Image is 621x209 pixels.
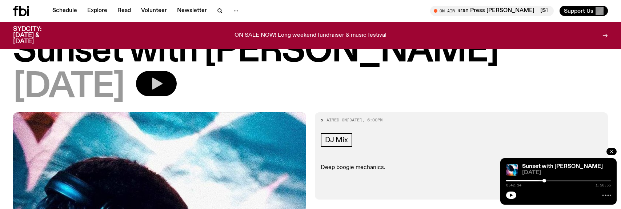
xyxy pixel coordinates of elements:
a: Volunteer [137,6,171,16]
span: [DATE] [13,71,124,104]
span: [DATE] [522,170,611,176]
a: Explore [83,6,112,16]
span: DJ Mix [325,136,348,144]
a: Sunset with [PERSON_NAME] [522,164,603,169]
span: [DATE] [347,117,362,123]
a: DJ Mix [321,133,352,147]
p: ON SALE NOW! Long weekend fundraiser & music festival [235,32,386,39]
button: On Air[STREET_ADDRESS] with Kieran Press [PERSON_NAME][STREET_ADDRESS] with Kieran Press [PERSON_... [430,6,554,16]
span: , 6:00pm [362,117,382,123]
button: Support Us [560,6,608,16]
h3: SYDCITY: [DATE] & [DATE] [13,26,60,45]
h1: Sunset with [PERSON_NAME] [13,35,608,68]
span: 0:42:34 [506,184,521,187]
p: Deep boogie mechanics. [321,164,602,171]
span: 1:56:55 [596,184,611,187]
img: Simon Caldwell stands side on, looking downwards. He has headphones on. Behind him is a brightly ... [506,164,518,176]
a: Schedule [48,6,81,16]
a: Read [113,6,135,16]
span: Aired on [326,117,347,123]
a: Newsletter [173,6,211,16]
span: Support Us [564,8,593,14]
